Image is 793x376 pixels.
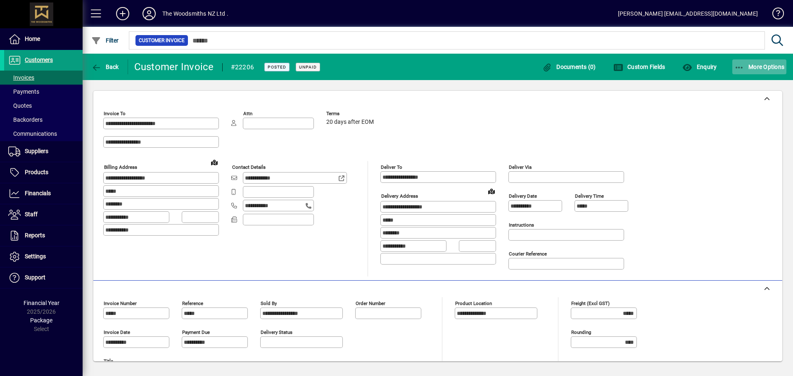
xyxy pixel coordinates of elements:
[8,74,34,81] span: Invoices
[509,222,534,228] mat-label: Instructions
[243,111,252,116] mat-label: Attn
[25,57,53,63] span: Customers
[104,329,130,335] mat-label: Invoice date
[104,111,126,116] mat-label: Invoice To
[680,59,719,74] button: Enquiry
[231,61,254,74] div: #22206
[104,358,113,364] mat-label: Title
[4,162,83,183] a: Products
[509,193,537,199] mat-label: Delivery date
[89,59,121,74] button: Back
[182,329,210,335] mat-label: Payment due
[25,253,46,260] span: Settings
[30,317,52,324] span: Package
[326,111,376,116] span: Terms
[25,190,51,196] span: Financials
[356,300,385,306] mat-label: Order number
[571,300,610,306] mat-label: Freight (excl GST)
[8,88,39,95] span: Payments
[261,300,277,306] mat-label: Sold by
[734,64,785,70] span: More Options
[25,169,48,175] span: Products
[91,64,119,70] span: Back
[299,64,317,70] span: Unpaid
[618,7,758,20] div: [PERSON_NAME] [EMAIL_ADDRESS][DOMAIN_NAME]
[542,64,596,70] span: Documents (0)
[732,59,787,74] button: More Options
[4,127,83,141] a: Communications
[4,85,83,99] a: Payments
[4,204,83,225] a: Staff
[4,71,83,85] a: Invoices
[83,59,128,74] app-page-header-button: Back
[575,193,604,199] mat-label: Delivery time
[268,64,286,70] span: Posted
[104,300,137,306] mat-label: Invoice number
[25,148,48,154] span: Suppliers
[4,246,83,267] a: Settings
[4,267,83,288] a: Support
[8,130,57,137] span: Communications
[25,35,40,42] span: Home
[25,274,45,281] span: Support
[91,37,119,44] span: Filter
[89,33,121,48] button: Filter
[571,329,591,335] mat-label: Rounding
[540,59,598,74] button: Documents (0)
[509,164,532,170] mat-label: Deliver via
[8,102,32,109] span: Quotes
[4,183,83,204] a: Financials
[4,141,83,162] a: Suppliers
[139,36,185,45] span: Customer Invoice
[134,60,214,73] div: Customer Invoice
[4,225,83,246] a: Reports
[182,300,203,306] mat-label: Reference
[24,300,59,306] span: Financial Year
[162,7,228,20] div: The Woodsmiths NZ Ltd .
[4,29,83,50] a: Home
[261,329,292,335] mat-label: Delivery status
[766,2,783,28] a: Knowledge Base
[8,116,43,123] span: Backorders
[613,64,665,70] span: Custom Fields
[4,113,83,127] a: Backorders
[509,251,547,257] mat-label: Courier Reference
[455,300,492,306] mat-label: Product location
[381,164,402,170] mat-label: Deliver To
[136,6,162,21] button: Profile
[25,211,38,218] span: Staff
[485,184,498,198] a: View on map
[682,64,717,70] span: Enquiry
[4,99,83,113] a: Quotes
[611,59,667,74] button: Custom Fields
[326,119,374,125] span: 20 days after EOM
[25,232,45,239] span: Reports
[109,6,136,21] button: Add
[208,156,221,169] a: View on map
